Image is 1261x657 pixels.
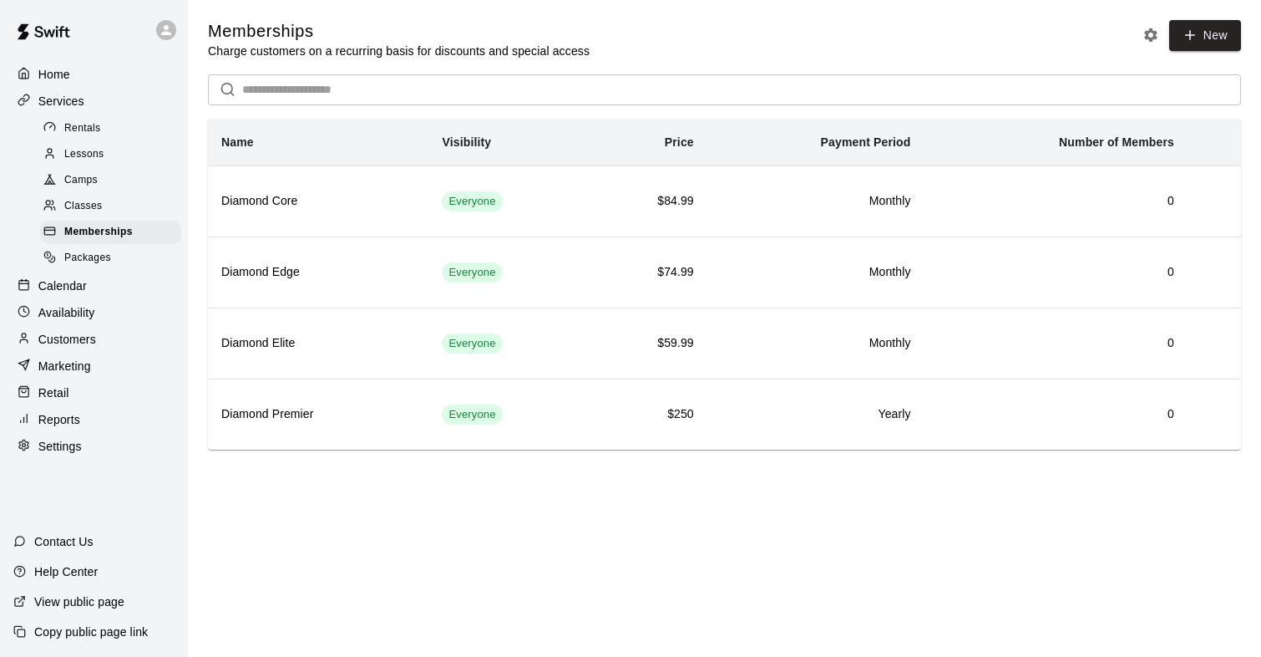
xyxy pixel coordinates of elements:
[34,533,94,550] p: Contact Us
[40,220,188,246] a: Memberships
[38,304,95,321] p: Availability
[38,93,84,109] p: Services
[604,192,694,211] h6: $84.99
[442,135,491,149] b: Visibility
[938,263,1174,282] h6: 0
[64,250,111,267] span: Packages
[13,407,175,432] a: Reports
[665,135,694,149] b: Price
[721,263,911,282] h6: Monthly
[938,405,1174,424] h6: 0
[208,43,590,59] p: Charge customers on a recurring basis for discounts and special access
[40,143,181,166] div: Lessons
[34,563,98,580] p: Help Center
[13,434,175,459] a: Settings
[38,278,87,294] p: Calendar
[13,89,175,114] a: Services
[40,168,188,194] a: Camps
[442,336,502,352] span: Everyone
[721,405,911,424] h6: Yearly
[13,273,175,298] a: Calendar
[13,327,175,352] a: Customers
[221,263,415,282] h6: Diamond Edge
[40,117,181,140] div: Rentals
[208,119,1241,450] table: simple table
[221,405,415,424] h6: Diamond Premier
[13,380,175,405] a: Retail
[938,192,1174,211] h6: 0
[221,192,415,211] h6: Diamond Core
[38,385,69,401] p: Retail
[64,146,104,163] span: Lessons
[1138,23,1163,48] button: Memberships settings
[604,334,694,353] h6: $59.99
[604,405,694,424] h6: $250
[208,20,590,43] h5: Memberships
[64,172,98,189] span: Camps
[442,407,502,423] span: Everyone
[442,194,502,210] span: Everyone
[38,358,91,374] p: Marketing
[40,247,181,270] div: Packages
[64,224,133,241] span: Memberships
[38,438,82,455] p: Settings
[40,115,188,141] a: Rentals
[442,262,502,283] div: This membership is visible to all customers
[442,334,502,354] div: This membership is visible to all customers
[1169,20,1241,51] a: New
[1059,135,1174,149] b: Number of Members
[221,334,415,353] h6: Diamond Elite
[442,405,502,425] div: This membership is visible to all customers
[13,300,175,325] a: Availability
[64,120,101,137] span: Rentals
[64,198,102,215] span: Classes
[442,191,502,211] div: This membership is visible to all customers
[34,624,148,640] p: Copy public page link
[821,135,911,149] b: Payment Period
[40,221,181,244] div: Memberships
[40,194,188,220] a: Classes
[40,169,181,192] div: Camps
[40,195,181,218] div: Classes
[721,192,911,211] h6: Monthly
[721,334,911,353] h6: Monthly
[34,593,124,610] p: View public page
[40,141,188,167] a: Lessons
[38,66,70,83] p: Home
[604,263,694,282] h6: $74.99
[442,265,502,281] span: Everyone
[938,334,1174,353] h6: 0
[38,411,80,428] p: Reports
[13,62,175,87] a: Home
[221,135,254,149] b: Name
[40,246,188,272] a: Packages
[13,354,175,379] a: Marketing
[38,331,96,348] p: Customers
